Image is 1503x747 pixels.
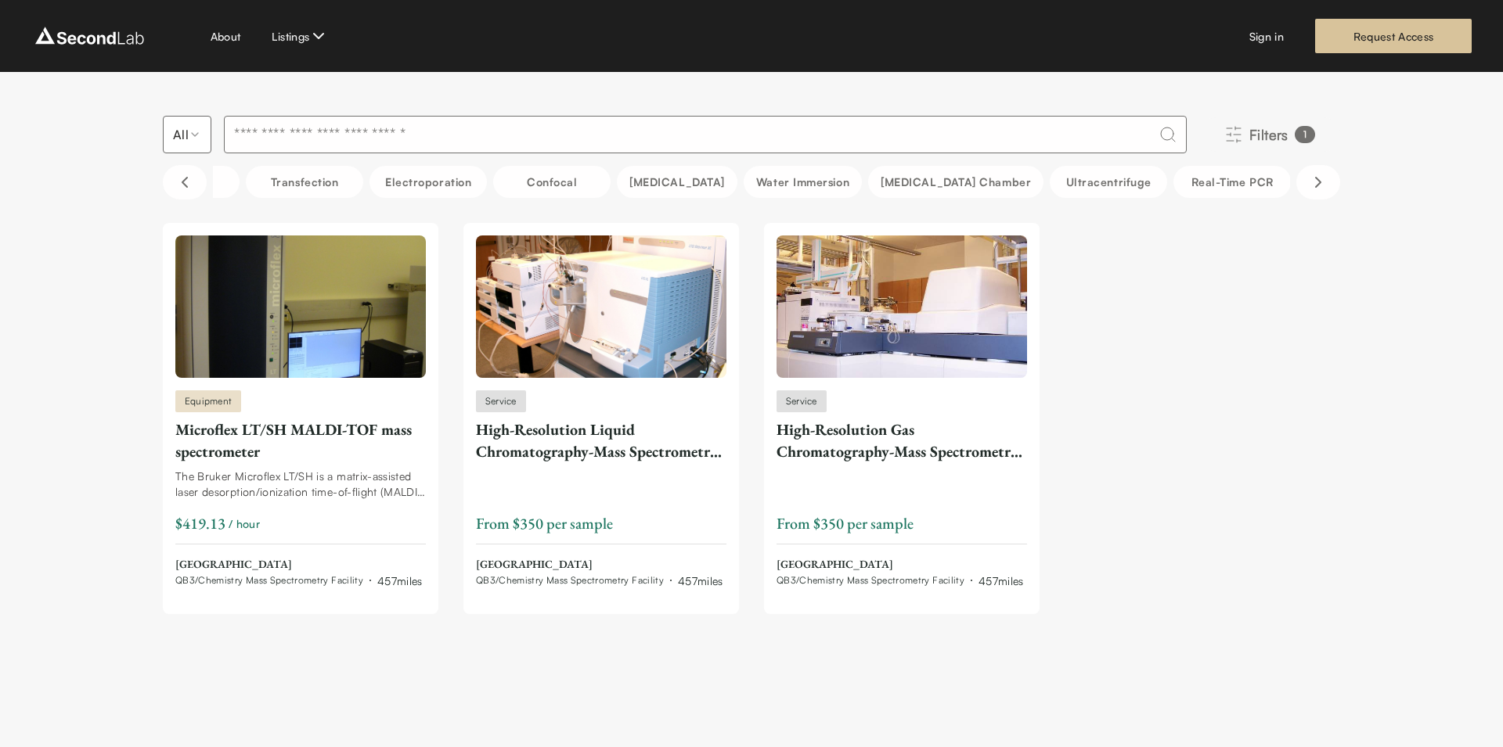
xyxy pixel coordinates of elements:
[1173,166,1291,198] button: Real-Time PCR
[1315,19,1472,53] a: Request Access
[211,28,241,45] a: About
[163,165,207,199] button: Scroll left
[1295,126,1315,143] div: 1
[868,166,1043,198] button: Hypoxia Chamber
[175,418,426,462] div: Microflex LT/SH MALDI-TOF mass spectrometer
[1249,124,1289,145] span: Filters
[1296,165,1340,199] button: Scroll right
[678,573,723,589] div: 457 miles
[476,513,613,533] span: From $350 per sample
[31,23,148,48] img: logo
[493,166,611,198] button: Confocal
[1050,166,1167,198] button: Ultracentrifuge
[777,235,1027,589] a: High-Resolution Gas Chromatography-Mass Spectrometry (GC-MS)ServiceHigh-Resolution Gas Chromatogr...
[476,418,726,462] div: High-Resolution Liquid Chromatography-Mass Spectrometry (LC-MS)
[777,557,1024,573] span: [GEOGRAPHIC_DATA]
[175,235,426,589] a: Microflex LT/SH MALDI-TOF mass spectrometerEquipmentMicroflex LT/SH MALDI-TOF mass spectrometerTh...
[786,394,817,408] span: Service
[163,116,211,153] button: Select listing type
[185,394,232,408] span: Equipment
[476,235,726,589] a: High-Resolution Liquid Chromatography-Mass Spectrometry (LC-MS)ServiceHigh-Resolution Liquid Chro...
[476,235,726,378] img: High-Resolution Liquid Chromatography-Mass Spectrometry (LC-MS)
[246,166,363,198] button: Transfection
[979,573,1024,589] div: 457 miles
[175,469,426,500] div: The Bruker Microflex LT/SH is a matrix-assisted laser desorption/ionization time-of-flight (MALDI...
[617,166,737,198] button: Flow Cytometry
[175,574,363,587] span: QB3/Chemistry Mass Spectrometry Facility
[1249,28,1284,45] a: Sign in
[777,418,1027,462] div: High-Resolution Gas Chromatography-Mass Spectrometry (GC-MS)
[1199,117,1340,152] button: Filters
[744,166,862,198] button: Water Immersion
[175,557,423,573] span: [GEOGRAPHIC_DATA]
[369,166,487,198] button: Electroporation
[777,513,914,533] span: From $350 per sample
[229,515,260,532] span: / hour
[777,574,964,587] span: QB3/Chemistry Mass Spectrometry Facility
[777,235,1027,378] img: High-Resolution Gas Chromatography-Mass Spectrometry (GC-MS)
[175,512,225,534] div: $419.13
[272,27,328,45] button: Listings
[377,573,423,589] div: 457 miles
[175,235,426,378] img: Microflex LT/SH MALDI-TOF mass spectrometer
[476,557,723,573] span: [GEOGRAPHIC_DATA]
[476,574,664,587] span: QB3/Chemistry Mass Spectrometry Facility
[485,394,517,408] span: Service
